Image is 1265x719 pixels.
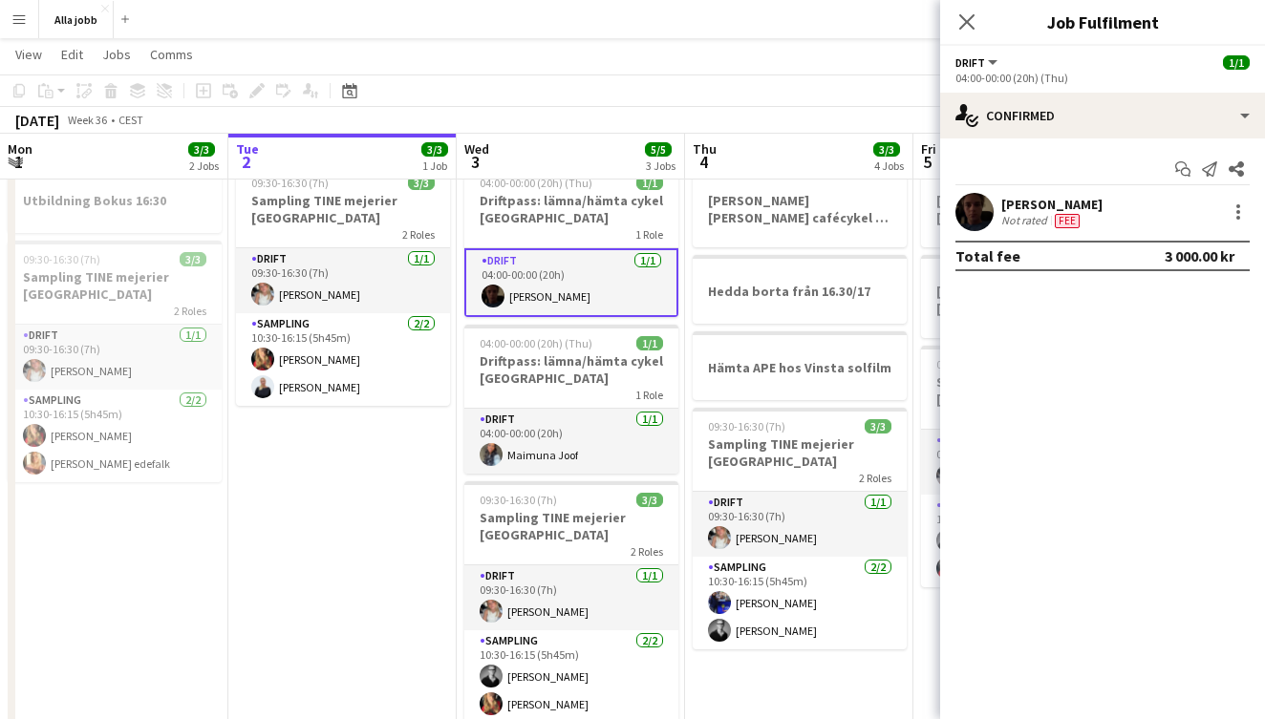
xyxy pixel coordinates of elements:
app-job-card: 09:30-16:30 (7h)3/3Sampling TINE mejerier [GEOGRAPHIC_DATA]2 RolesDrift1/109:30-16:30 (7h)[PERSON... [693,408,907,649]
span: 3/3 [188,142,215,157]
span: 2 [233,151,259,173]
h3: [PERSON_NAME] [PERSON_NAME] cafécykel - sthlm, [GEOGRAPHIC_DATA], cph [693,192,907,226]
app-job-card: Hämta APE hos Vinsta solfilm [693,331,907,400]
span: 5/5 [645,142,672,157]
div: 2 Jobs [189,159,219,173]
span: Thu [693,140,717,158]
app-job-card: Utbildning Bokus 16:30 [8,164,222,233]
span: 1 Role [635,388,663,402]
h3: [PERSON_NAME] [PERSON_NAME] 14:00 [921,192,1135,226]
div: Total fee [955,246,1020,265]
span: Mon [8,140,32,158]
div: 1 Job [422,159,447,173]
span: 3/3 [865,419,891,434]
h3: Driftpass: lämna/hämta cykel [GEOGRAPHIC_DATA] [464,192,678,226]
span: Comms [150,46,193,63]
app-job-card: 04:00-00:00 (20h) (Thu)1/1Driftpass: lämna/hämta cykel [GEOGRAPHIC_DATA]1 RoleDrift1/104:00-00:00... [464,325,678,474]
span: 1/1 [1223,55,1250,70]
div: Crew has different fees then in role [1051,213,1083,228]
app-card-role: Sampling2/210:30-16:15 (5h45m)[PERSON_NAME][PERSON_NAME] [236,313,450,406]
span: View [15,46,42,63]
span: 2 Roles [174,304,206,318]
h3: Driftpass: lämna/hämta cykel [GEOGRAPHIC_DATA] [464,352,678,387]
div: [DATE] [15,111,59,130]
span: Fee [1055,214,1080,228]
span: 04:00-00:00 (20h) (Thu) [480,176,592,190]
h3: Sampling TINE mejerier [GEOGRAPHIC_DATA] [693,435,907,470]
div: 3 000.00 kr [1165,246,1234,265]
span: 1 Role [635,227,663,242]
app-card-role: Drift1/104:00-00:00 (20h)Maimuna Joof [464,409,678,474]
div: CEST [118,113,143,127]
span: 3/3 [180,252,206,266]
span: Jobs [102,46,131,63]
button: Alla jobb [39,1,114,38]
span: 5 [918,151,936,173]
h3: Job Fulfilment [940,10,1265,34]
span: 09:30-16:30 (7h) [936,357,1014,371]
span: 4 [690,151,717,173]
app-job-card: Hedda borta från 16.30/17 [693,255,907,324]
app-job-card: [PERSON_NAME] [PERSON_NAME] 14:00 [921,164,1135,247]
h3: [PERSON_NAME] [PERSON_NAME] cafécykel - sthlm, [GEOGRAPHIC_DATA], cph [921,283,1135,317]
app-card-role: Drift1/109:30-16:30 (7h)[PERSON_NAME] [236,248,450,313]
app-job-card: [PERSON_NAME] [PERSON_NAME] cafécykel - sthlm, [GEOGRAPHIC_DATA], cph [921,255,1135,338]
app-card-role: Drift1/104:00-00:00 (20h)[PERSON_NAME] [464,248,678,317]
span: 09:30-16:30 (7h) [251,176,329,190]
button: Drift [955,55,1000,70]
app-card-role: Sampling2/210:30-16:15 (5h45m)[PERSON_NAME][PERSON_NAME] edefalk [8,390,222,482]
a: Comms [142,42,201,67]
app-job-card: 09:30-16:30 (7h)3/3Sampling TINE mejerier [GEOGRAPHIC_DATA]2 RolesDrift1/109:30-16:30 (7h)[PERSON... [8,241,222,482]
h3: Hämta APE hos Vinsta solfilm [693,359,907,376]
span: 09:30-16:30 (7h) [480,493,557,507]
span: 09:30-16:30 (7h) [708,419,785,434]
span: Edit [61,46,83,63]
span: Drift [955,55,985,70]
app-card-role: Sampling2/210:30-16:15 (5h45m)[PERSON_NAME][PERSON_NAME] [921,495,1135,587]
span: Tue [236,140,259,158]
app-job-card: [PERSON_NAME] [PERSON_NAME] cafécykel - sthlm, [GEOGRAPHIC_DATA], cph [693,164,907,247]
span: 3/3 [636,493,663,507]
span: Week 36 [63,113,111,127]
app-card-role: Sampling2/210:30-16:15 (5h45m)[PERSON_NAME][PERSON_NAME] [693,557,907,649]
app-card-role: Drift1/109:30-16:30 (7h)[PERSON_NAME] [464,565,678,630]
span: Wed [464,140,489,158]
a: Jobs [95,42,139,67]
app-job-card: 04:00-00:00 (20h) (Thu)1/1Driftpass: lämna/hämta cykel [GEOGRAPHIC_DATA]1 RoleDrift1/104:00-00:00... [464,164,678,317]
h3: Sampling TINE mejerier [GEOGRAPHIC_DATA] [236,192,450,226]
span: 2 Roles [859,471,891,485]
span: 2 Roles [402,227,435,242]
span: 3/3 [408,176,435,190]
span: 04:00-00:00 (20h) (Thu) [480,336,592,350]
h3: Sampling TINE mejerier [GEOGRAPHIC_DATA] [464,509,678,543]
app-card-role: Drift1/109:30-16:30 (7h)[PERSON_NAME] [921,430,1135,495]
span: Fri [921,140,936,158]
app-job-card: 09:30-16:30 (7h)3/3Sampling TINE mejerier [GEOGRAPHIC_DATA]2 RolesDrift1/109:30-16:30 (7h)[PERSON... [236,164,450,406]
div: Not rated [1001,213,1051,228]
app-card-role: Drift1/109:30-16:30 (7h)[PERSON_NAME] [693,492,907,557]
span: 3 [461,151,489,173]
app-job-card: 09:30-16:30 (7h)3/3Sampling TINE mejerier [GEOGRAPHIC_DATA]2 RolesDrift1/109:30-16:30 (7h)[PERSON... [921,346,1135,587]
div: Confirmed [940,93,1265,138]
span: 2 Roles [631,544,663,559]
h3: Sampling TINE mejerier [GEOGRAPHIC_DATA] [8,268,222,303]
h3: Sampling TINE mejerier [GEOGRAPHIC_DATA] [921,373,1135,408]
h3: Utbildning Bokus 16:30 [8,192,222,209]
span: 1 [5,151,32,173]
span: 09:30-16:30 (7h) [23,252,100,266]
span: 1/1 [636,176,663,190]
span: 3/3 [873,142,900,157]
h3: Hedda borta från 16.30/17 [693,283,907,300]
div: 4 Jobs [874,159,904,173]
